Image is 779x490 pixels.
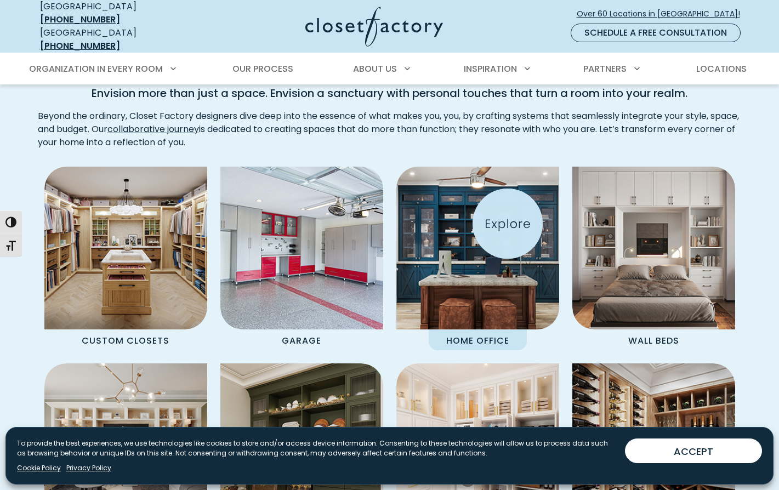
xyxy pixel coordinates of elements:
[577,8,749,20] span: Over 60 Locations in [GEOGRAPHIC_DATA]!
[264,329,339,350] p: Garage
[625,438,762,463] button: ACCEPT
[571,24,741,42] a: Schedule a Free Consultation
[21,54,758,84] nav: Primary Menu
[583,62,627,75] span: Partners
[38,110,742,149] p: Beyond the ordinary, Closet Factory designers dive deep into the essence of what makes you, you, ...
[17,463,61,473] a: Cookie Policy
[44,167,207,350] a: Custom Closet with island Custom Closets
[305,7,443,47] img: Closet Factory Logo
[611,329,697,350] p: Wall Beds
[66,463,111,473] a: Privacy Policy
[572,167,735,350] a: Wall Bed Wall Beds
[396,167,559,350] a: Home Office featuring desk and custom cabinetry Home Office
[40,39,120,52] a: [PHONE_NUMBER]
[64,329,187,350] p: Custom Closets
[220,167,383,329] img: Garage Cabinets
[353,62,397,75] span: About Us
[29,62,163,75] span: Organization in Every Room
[40,13,120,26] a: [PHONE_NUMBER]
[388,158,567,338] img: Home Office featuring desk and custom cabinetry
[40,26,199,53] div: [GEOGRAPHIC_DATA]
[17,438,616,458] p: To provide the best experiences, we use technologies like cookies to store and/or access device i...
[464,62,517,75] span: Inspiration
[44,167,207,329] img: Custom Closet with island
[572,167,735,329] img: Wall Bed
[576,4,749,24] a: Over 60 Locations in [GEOGRAPHIC_DATA]!
[232,62,293,75] span: Our Process
[220,167,383,350] a: Garage Cabinets Garage
[92,86,687,101] strong: Envision more than just a space. Envision a sanctuary with personal touches that turn a room into...
[696,62,747,75] span: Locations
[429,329,527,350] p: Home Office
[107,123,199,135] a: collaborative journey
